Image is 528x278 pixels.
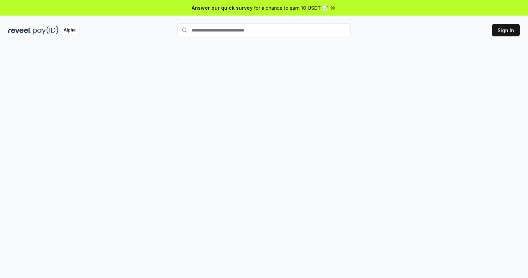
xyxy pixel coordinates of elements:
span: for a chance to earn 10 USDT 📝 [254,4,328,11]
img: reveel_dark [8,26,31,35]
img: pay_id [33,26,58,35]
div: Alpha [60,26,79,35]
span: Answer our quick survey [192,4,253,11]
button: Sign In [492,24,520,36]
